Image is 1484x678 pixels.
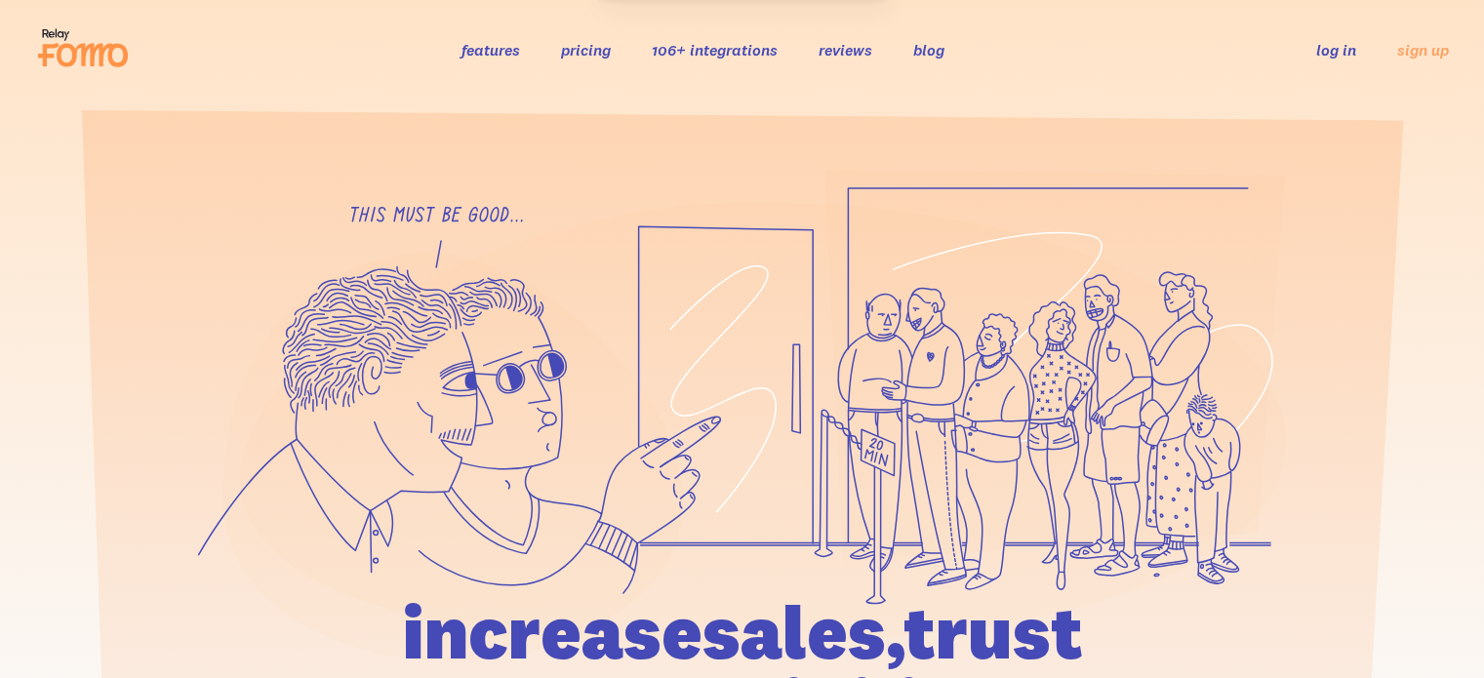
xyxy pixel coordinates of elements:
a: features [461,40,520,60]
a: 106+ integrations [652,40,778,60]
a: blog [913,40,944,60]
a: reviews [819,40,872,60]
a: pricing [561,40,611,60]
a: log in [1316,40,1356,60]
a: sign up [1397,40,1449,60]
